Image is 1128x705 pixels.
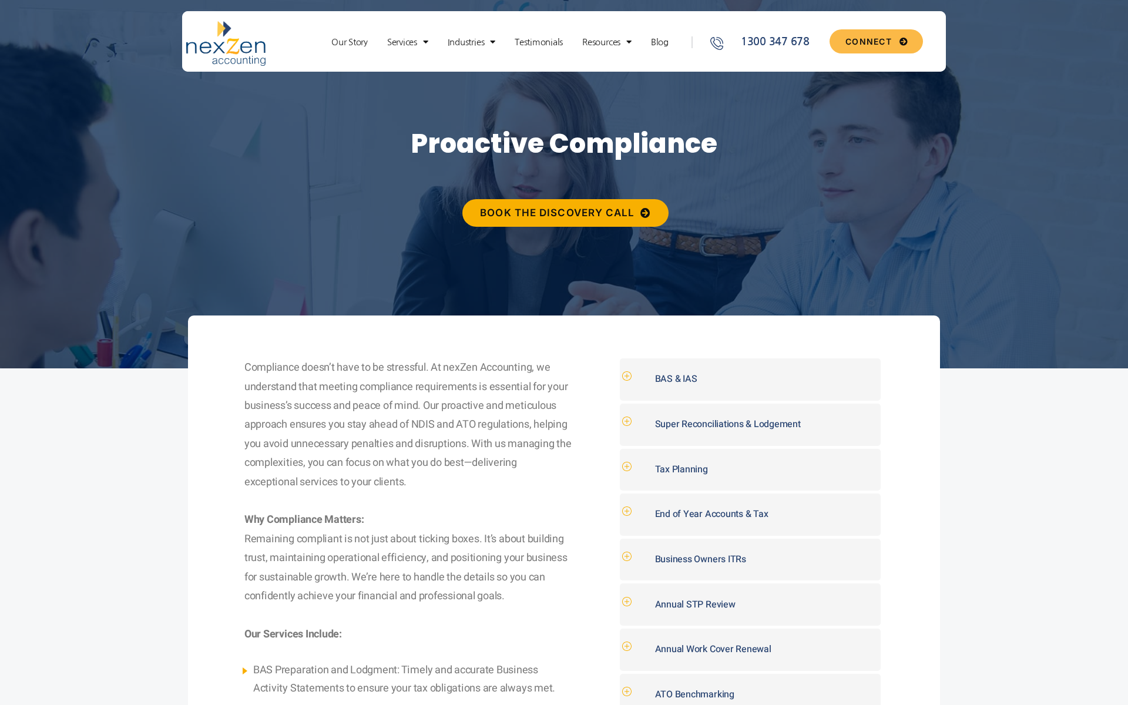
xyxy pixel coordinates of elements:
a: Resources [576,36,637,48]
nav: Menu [314,36,686,48]
a: End of Year Accounts & Tax [655,507,768,521]
div: Business Owners ITRs [620,539,881,581]
a: Blog [645,36,674,48]
strong: Why Compliance Matters: [244,512,364,528]
span: BOOK THE DISCOVERY CALL [480,208,634,218]
a: BOOK THE DISCOVERY CALL [462,199,668,227]
div: BAS & IAS [620,358,881,401]
a: Testimonials [509,36,569,48]
a: Business Owners ITRs [655,552,746,566]
a: ATO Benchmarking [655,687,734,701]
div: End of Year Accounts & Tax [620,493,881,536]
a: Super Reconciliations & Lodgement [655,417,801,431]
a: Tax Planning [655,462,708,476]
span: 1300 347 678 [738,34,810,50]
div: Super Reconciliations & Lodgement [620,404,881,446]
strong: Our Services Include: [244,626,342,642]
a: 1300 347 678 [709,34,825,50]
a: Services [381,36,434,48]
span: BAS Preparation and Lodgment: Timely and accurate Business Activity Statements to ensure your tax... [253,662,555,696]
a: BAS & IAS [655,372,697,386]
a: Our Story [325,36,374,48]
a: Annual Work Cover Renewal [655,642,771,656]
span: Remaining compliant is not just about ticking boxes. It’s about building trust, maintaining opera... [244,531,568,604]
span: CONNECT [845,38,892,46]
div: Tax Planning [620,449,881,491]
div: Annual STP Review [620,583,881,626]
a: CONNECT [830,29,923,53]
a: Annual STP Review [655,597,736,612]
div: Annual Work Cover Renewal [620,629,881,671]
a: Industries [442,36,501,48]
span: Compliance doesn’t have to be stressful. At nexZen Accounting, we understand that meeting complia... [244,360,571,489]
